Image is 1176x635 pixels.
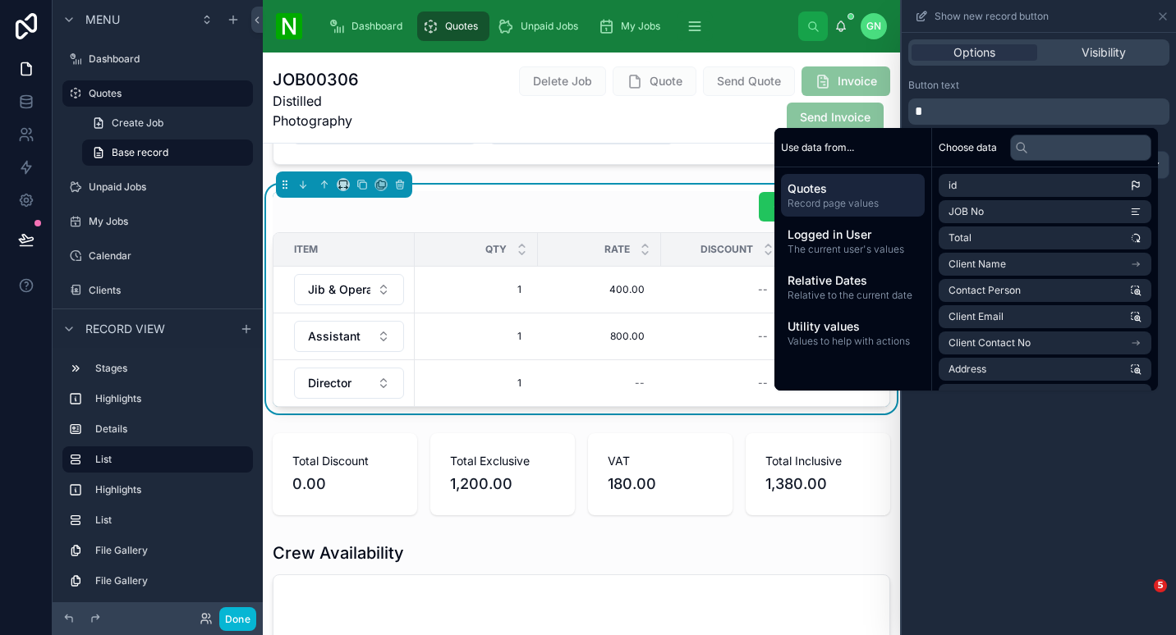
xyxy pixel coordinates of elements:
button: Select Button [294,321,404,352]
label: Calendar [89,249,250,263]
span: Quotes [788,180,918,197]
div: -- [635,377,645,390]
a: Base record [82,139,253,166]
span: 1 [431,283,521,296]
span: Record view [85,321,165,337]
button: New Line Items [759,192,890,222]
span: 5 [1154,579,1167,592]
div: scrollable content [774,167,931,361]
a: Clients [62,277,253,304]
label: File Gallery [95,574,246,587]
span: QTY [485,243,507,256]
label: File Gallery [95,544,246,557]
a: Dashboard [324,11,414,41]
a: My Jobs [593,11,672,41]
span: Jib & Operator [308,281,370,298]
span: 400.00 [554,283,645,296]
span: Director [308,375,351,391]
div: -- [758,283,768,296]
img: App logo [276,13,302,39]
span: 800.00 [554,330,645,343]
span: 1 [431,377,521,390]
a: Create Job [82,110,253,136]
span: Assistant [308,328,361,345]
span: Dashboard [351,20,402,33]
div: -- [758,377,768,390]
label: Unpaid Jobs [89,180,250,194]
label: List [95,453,240,466]
label: Button text [908,79,959,92]
label: Dashboard [89,53,250,66]
h1: JOB00306 [273,68,403,91]
iframe: Intercom live chat [1120,579,1160,619]
span: Options [953,44,995,61]
a: Quotes [417,11,489,41]
span: Record page values [788,197,918,210]
span: Visibility [1082,44,1126,61]
a: Unpaid Jobs [62,174,253,200]
span: Rate [604,243,630,256]
span: Menu [85,11,120,28]
label: Clients [89,284,250,297]
span: Values to help with actions [788,335,918,348]
span: My Jobs [621,20,660,33]
div: scrollable content [315,8,798,44]
span: Discount [701,243,753,256]
a: Quotes [62,80,253,107]
span: Logged in User [788,226,918,243]
span: Show new record button [935,10,1049,23]
a: My Jobs [62,208,253,235]
label: List [95,514,246,527]
span: Item [294,243,318,256]
span: Relative Dates [788,272,918,289]
label: My Jobs [89,215,250,228]
span: Unpaid Jobs [521,20,578,33]
button: Select Button [294,274,404,305]
label: Stages [95,362,246,375]
label: Highlights [95,392,246,405]
a: Calendar [62,243,253,269]
span: Quotes [445,20,478,33]
a: Dashboard [62,46,253,72]
div: scrollable content [53,348,263,602]
label: Details [95,423,246,436]
span: Create Job [112,116,163,130]
div: scrollable content [908,98,1169,125]
span: Use data from... [781,141,854,154]
span: Base record [112,146,168,159]
span: Choose data [939,141,997,154]
span: 1 [431,330,521,343]
span: Distilled Photography [273,91,403,130]
button: Done [219,607,256,631]
label: Highlights [95,483,246,496]
span: GN [866,20,881,33]
button: Select Button [294,368,404,399]
span: Relative to the current date [788,289,918,302]
span: The current user's values [788,243,918,256]
div: -- [758,330,768,343]
span: Utility values [788,318,918,335]
a: Unpaid Jobs [493,11,590,41]
label: Quotes [89,87,243,100]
